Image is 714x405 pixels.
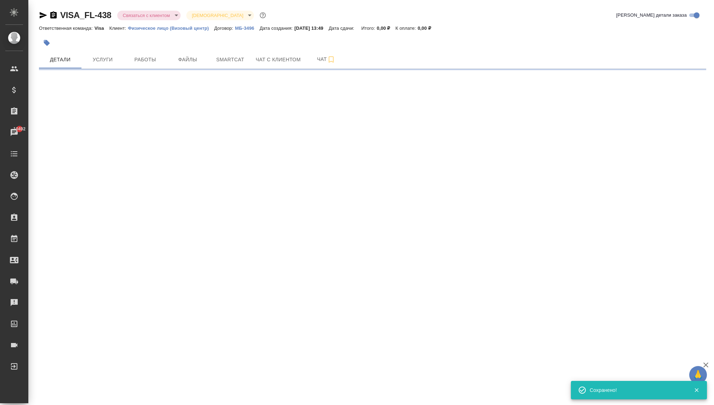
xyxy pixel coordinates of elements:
[9,125,30,133] span: 10492
[39,11,47,19] button: Скопировать ссылку для ЯМессенджера
[689,366,707,384] button: 🙏
[109,26,128,31] p: Клиент:
[49,11,58,19] button: Скопировать ссылку
[39,35,55,51] button: Добавить тэг
[128,26,214,31] p: Физическое лицо (Визовый центр)
[256,55,301,64] span: Чат с клиентом
[186,11,254,20] div: Связаться с клиентом
[60,10,112,20] a: VISA_FL-438
[418,26,436,31] p: 0,00 ₽
[692,367,704,382] span: 🙏
[86,55,120,64] span: Услуги
[213,55,247,64] span: Smartcat
[616,12,687,19] span: [PERSON_NAME] детали заказа
[128,55,162,64] span: Работы
[260,26,294,31] p: Дата создания:
[235,25,259,31] a: МБ-3496
[294,26,329,31] p: [DATE] 13:49
[309,55,343,64] span: Чат
[329,26,356,31] p: Дата сдачи:
[39,26,95,31] p: Ответственная команда:
[2,124,27,141] a: 10492
[396,26,418,31] p: К оплате:
[171,55,205,64] span: Файлы
[95,26,109,31] p: Visa
[377,26,396,31] p: 0,00 ₽
[258,11,267,20] button: Доп статусы указывают на важность/срочность заказа
[214,26,235,31] p: Договор:
[235,26,259,31] p: МБ-3496
[590,387,683,394] div: Сохранено!
[43,55,77,64] span: Детали
[121,12,172,18] button: Связаться с клиентом
[689,387,704,393] button: Закрыть
[117,11,181,20] div: Связаться с клиентом
[128,25,214,31] a: Физическое лицо (Визовый центр)
[190,12,245,18] button: [DEMOGRAPHIC_DATA]
[361,26,376,31] p: Итого:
